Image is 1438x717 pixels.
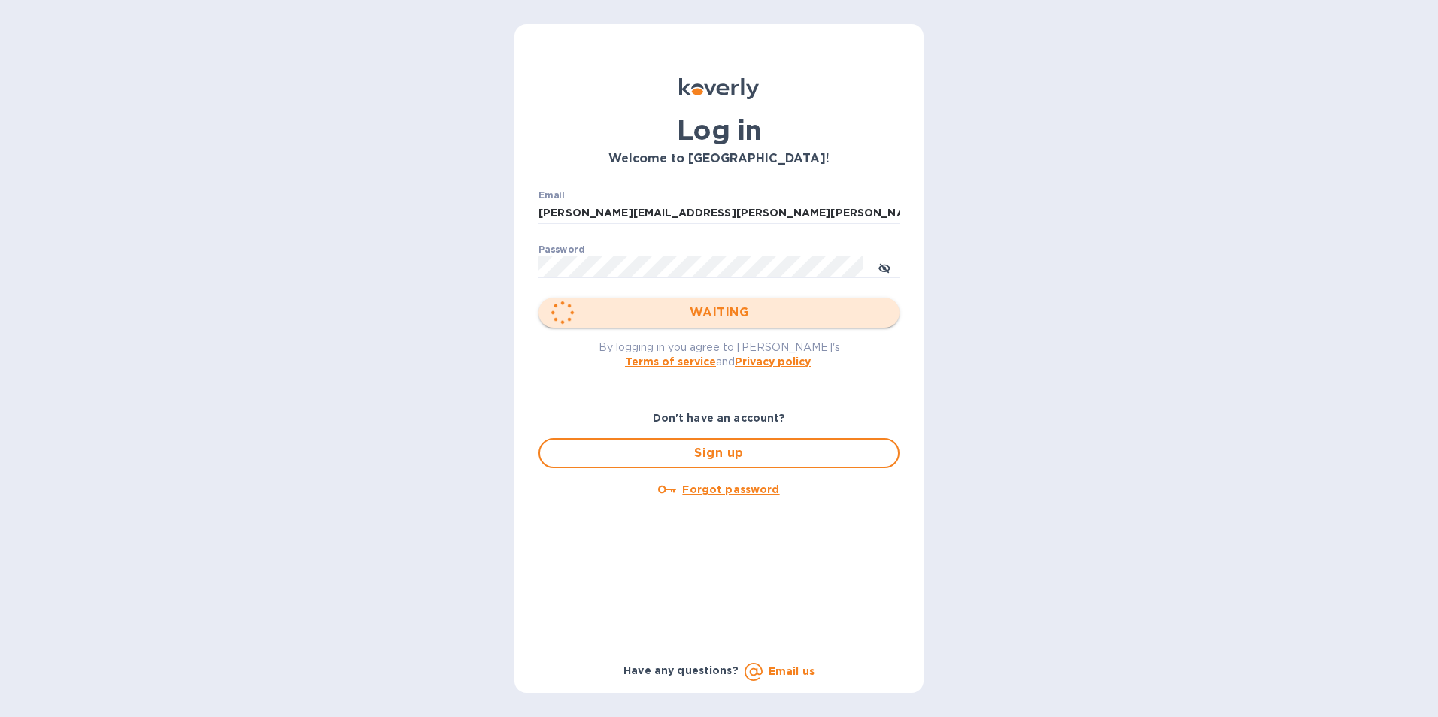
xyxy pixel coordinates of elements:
[538,202,900,225] input: Enter email address
[538,114,900,146] h1: Log in
[538,438,900,468] button: Sign up
[552,444,886,462] span: Sign up
[869,252,900,282] button: toggle password visibility
[769,665,815,677] a: Email us
[682,483,779,495] u: Forgot password
[625,355,716,368] a: Terms of service
[623,664,739,676] b: Have any questions?
[653,412,786,424] b: Don't have an account?
[538,191,565,200] label: Email
[538,245,584,254] label: Password
[599,341,840,368] span: By logging in you agree to [PERSON_NAME]'s and .
[538,152,900,166] h3: Welcome to [GEOGRAPHIC_DATA]!
[735,355,811,368] a: Privacy policy
[679,78,759,99] img: Koverly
